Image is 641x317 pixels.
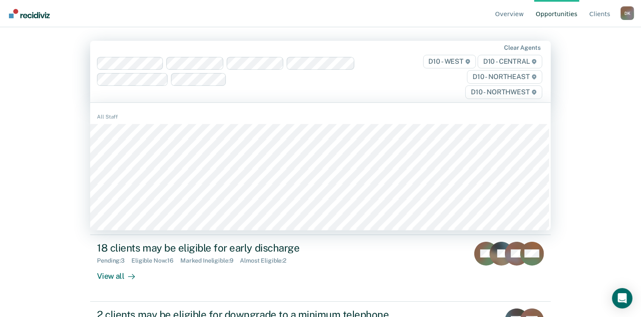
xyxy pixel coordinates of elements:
div: D K [621,6,634,20]
span: D10 - WEST [423,55,476,68]
a: 18 clients may be eligible for early dischargePending:3Eligible Now:16Marked Ineligible:9Almost E... [90,235,550,302]
img: Recidiviz [9,9,50,18]
span: D10 - NORTHEAST [467,70,542,84]
div: Open Intercom Messenger [612,288,632,309]
div: View all [97,264,145,281]
span: D10 - NORTHWEST [465,85,542,99]
div: Pending : 3 [97,257,131,264]
span: D10 - CENTRAL [478,55,542,68]
div: Marked Ineligible : 9 [180,257,240,264]
div: All Staff [90,113,550,121]
button: Profile dropdown button [621,6,634,20]
div: Almost Eligible : 2 [240,257,293,264]
div: 18 clients may be eligible for early discharge [97,242,396,254]
div: Eligible Now : 16 [131,257,180,264]
div: Clear agents [504,44,540,51]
